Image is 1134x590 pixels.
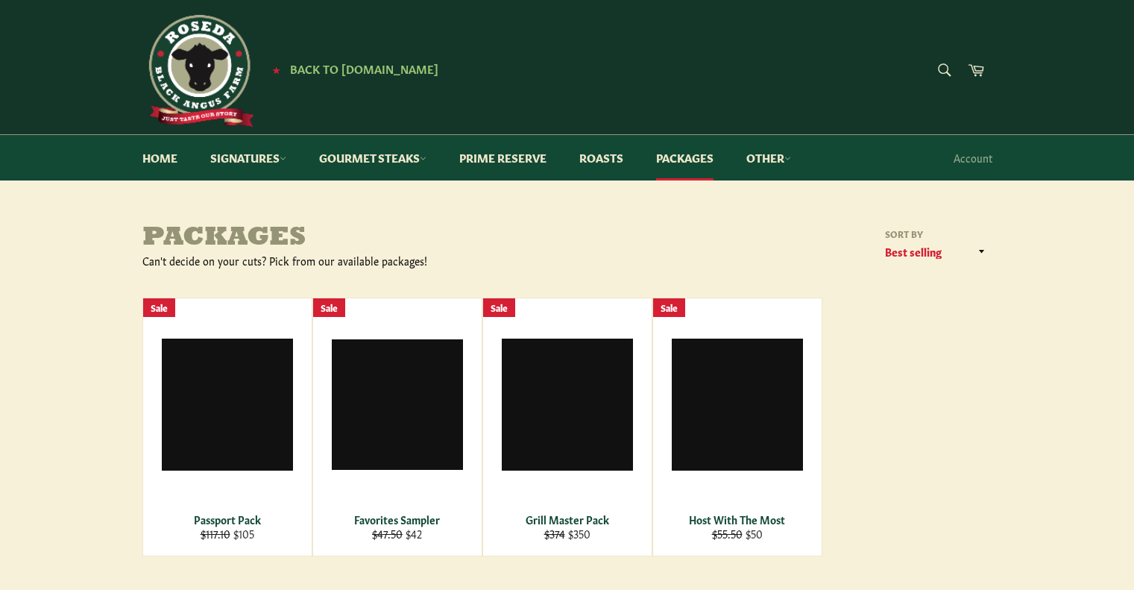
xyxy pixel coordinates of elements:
[662,527,812,541] div: $50
[652,298,822,556] a: Host With The Most Host With The Most $55.50 $50
[483,298,515,317] div: Sale
[290,60,438,76] span: Back to [DOMAIN_NAME]
[544,526,565,541] s: $374
[143,298,175,317] div: Sale
[322,512,472,527] div: Favorites Sampler
[641,135,728,181] a: Packages
[731,135,806,181] a: Other
[265,63,438,75] a: ★ Back to [DOMAIN_NAME]
[142,298,312,556] a: Passport Pack Passport Pack $117.10 $105
[152,512,302,527] div: Passport Pack
[881,227,992,240] label: Sort by
[482,298,652,556] a: Grill Master Pack Grill Master Pack $374 $350
[492,527,642,541] div: $350
[322,527,472,541] div: $42
[372,526,403,541] s: $47.50
[127,135,192,181] a: Home
[152,527,302,541] div: $105
[444,135,561,181] a: Prime Reserve
[195,135,301,181] a: Signatures
[712,526,743,541] s: $55.50
[142,254,567,268] div: Can't decide on your cuts? Pick from our available packages!
[653,298,685,317] div: Sale
[492,512,642,527] div: Grill Master Pack
[142,15,254,127] img: Roseda Beef
[946,136,1000,180] a: Account
[564,135,638,181] a: Roasts
[313,298,345,317] div: Sale
[312,298,482,556] a: Favorites Sampler Favorites Sampler $47.50 $42
[201,526,230,541] s: $117.10
[272,63,280,75] span: ★
[662,512,812,527] div: Host With The Most
[304,135,441,181] a: Gourmet Steaks
[142,224,567,254] h1: Packages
